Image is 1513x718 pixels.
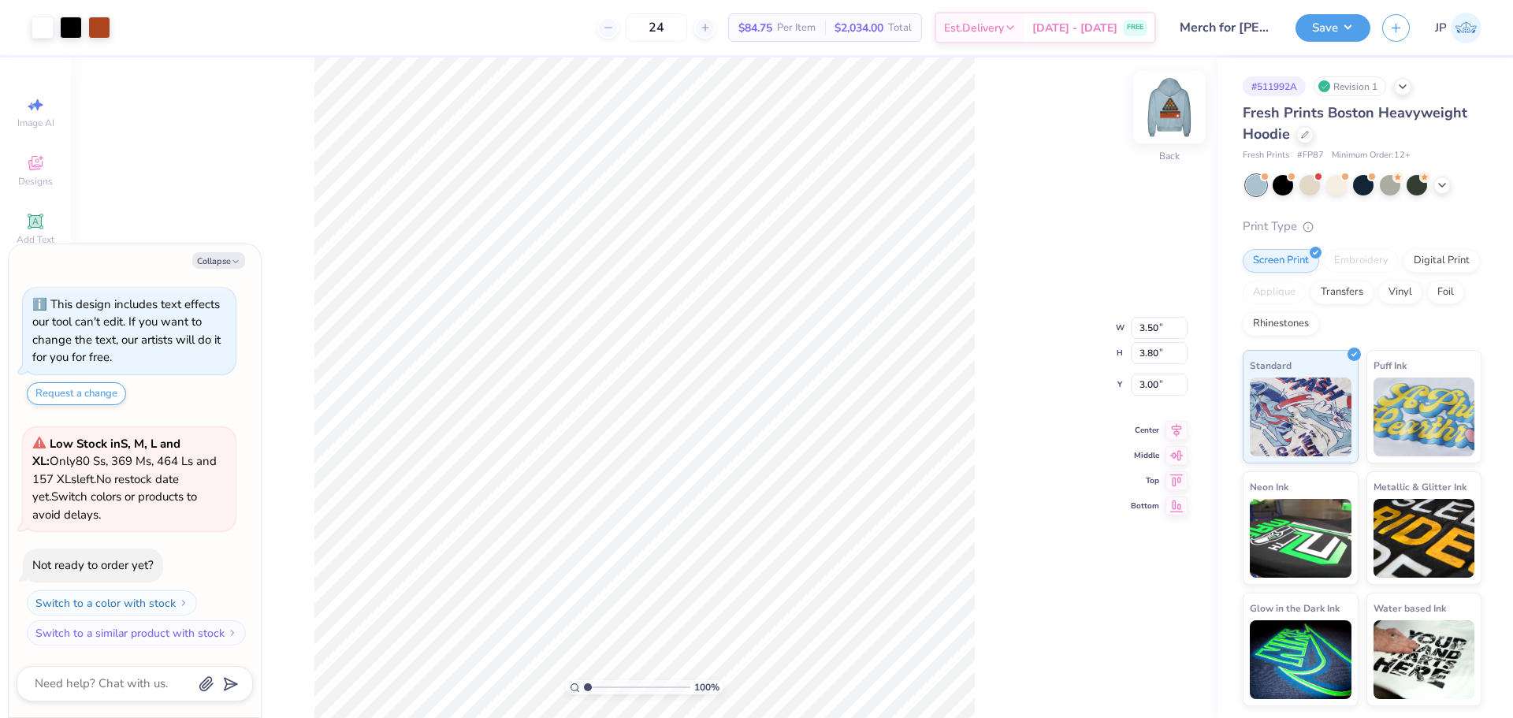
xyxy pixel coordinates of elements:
[835,20,883,36] span: $2,034.00
[1159,149,1180,163] div: Back
[1243,149,1289,162] span: Fresh Prints
[1451,13,1481,43] img: John Paul Torres
[888,20,912,36] span: Total
[192,252,245,269] button: Collapse
[1138,76,1201,139] img: Back
[18,175,53,188] span: Designs
[1324,249,1399,273] div: Embroidery
[1243,76,1306,96] div: # 511992A
[1131,450,1159,461] span: Middle
[1250,378,1351,456] img: Standard
[1032,20,1117,36] span: [DATE] - [DATE]
[1374,600,1446,616] span: Water based Ink
[1127,22,1143,33] span: FREE
[1374,499,1475,578] img: Metallic & Glitter Ink
[32,557,154,573] div: Not ready to order yet?
[1435,13,1481,43] a: JP
[1243,218,1481,236] div: Print Type
[1374,378,1475,456] img: Puff Ink
[1243,312,1319,336] div: Rhinestones
[1243,281,1306,304] div: Applique
[1250,499,1351,578] img: Neon Ink
[1297,149,1324,162] span: # FP87
[1332,149,1411,162] span: Minimum Order: 12 +
[777,20,816,36] span: Per Item
[1374,357,1407,374] span: Puff Ink
[1250,600,1340,616] span: Glow in the Dark Ink
[1131,475,1159,486] span: Top
[1131,500,1159,512] span: Bottom
[27,590,197,616] button: Switch to a color with stock
[1168,12,1284,43] input: Untitled Design
[1250,620,1351,699] img: Glow in the Dark Ink
[228,628,237,638] img: Switch to a similar product with stock
[32,436,180,470] strong: Low Stock in S, M, L and XL :
[1250,478,1288,495] span: Neon Ink
[1310,281,1374,304] div: Transfers
[1250,357,1292,374] span: Standard
[32,436,217,523] span: Only 80 Ss, 369 Ms, 464 Ls and 157 XLs left. Switch colors or products to avoid delays.
[1131,425,1159,436] span: Center
[1374,620,1475,699] img: Water based Ink
[32,471,179,505] span: No restock date yet.
[17,117,54,129] span: Image AI
[27,382,126,405] button: Request a change
[1403,249,1480,273] div: Digital Print
[694,680,719,694] span: 100 %
[32,296,221,366] div: This design includes text effects our tool can't edit. If you want to change the text, our artist...
[738,20,772,36] span: $84.75
[179,598,188,608] img: Switch to a color with stock
[1314,76,1386,96] div: Revision 1
[1378,281,1422,304] div: Vinyl
[1243,249,1319,273] div: Screen Print
[27,620,246,645] button: Switch to a similar product with stock
[626,13,687,42] input: – –
[1374,478,1467,495] span: Metallic & Glitter Ink
[1427,281,1464,304] div: Foil
[1243,103,1467,143] span: Fresh Prints Boston Heavyweight Hoodie
[17,233,54,246] span: Add Text
[944,20,1004,36] span: Est. Delivery
[1296,14,1370,42] button: Save
[1435,19,1447,37] span: JP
